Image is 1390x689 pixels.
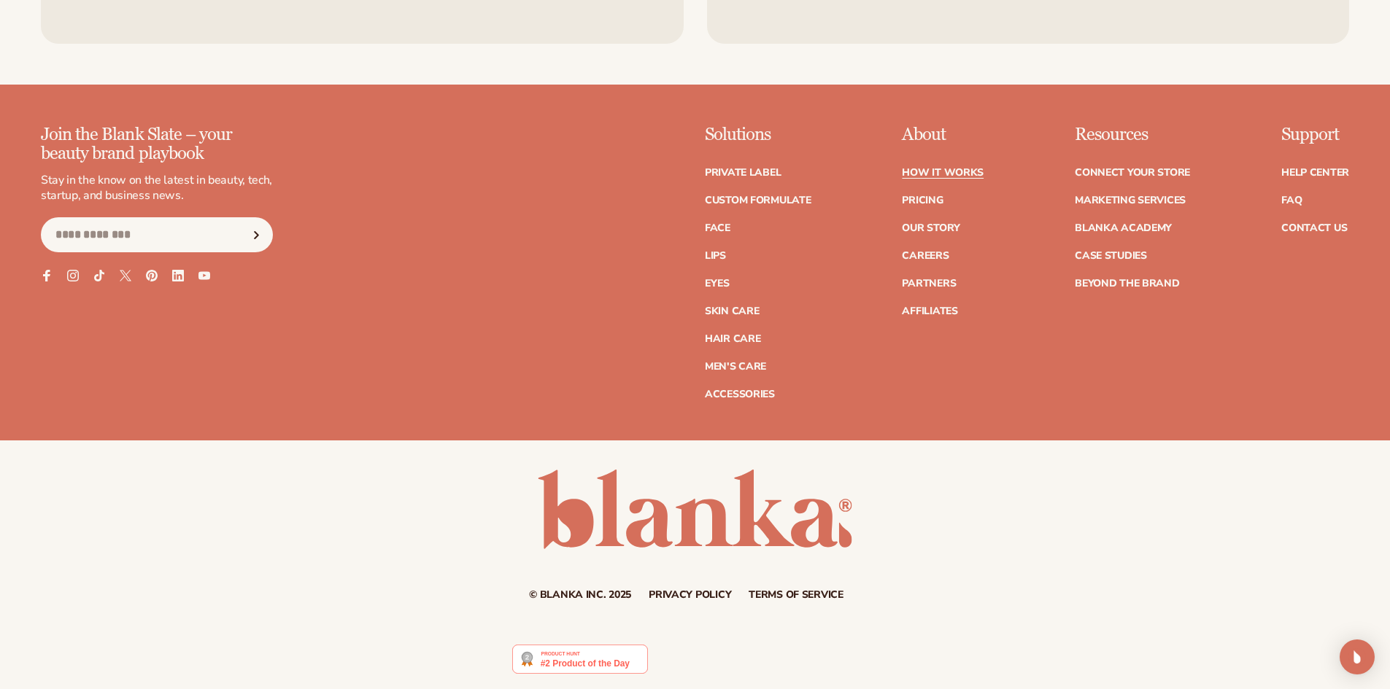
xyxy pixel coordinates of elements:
button: Subscribe [240,217,272,252]
a: Accessories [705,389,775,400]
p: Resources [1075,125,1190,144]
a: Lips [705,251,726,261]
a: How It Works [902,168,984,178]
div: Open Intercom Messenger [1340,639,1375,674]
a: Connect your store [1075,168,1190,178]
a: Men's Care [705,362,766,372]
p: About [902,125,984,144]
a: Skin Care [705,306,759,316]
p: Join the Blank Slate – your beauty brand playbook [41,125,273,164]
a: Private label [705,168,781,178]
a: Custom formulate [705,195,811,206]
a: Help Center [1281,168,1349,178]
p: Support [1281,125,1349,144]
a: Careers [902,251,949,261]
a: Case Studies [1075,251,1147,261]
a: FAQ [1281,195,1302,206]
a: Pricing [902,195,943,206]
a: Terms of service [749,590,843,600]
a: Blanka Academy [1075,223,1172,233]
p: Solutions [705,125,811,144]
p: Stay in the know on the latest in beauty, tech, startup, and business news. [41,173,273,203]
a: Hair Care [705,334,760,344]
iframe: Customer reviews powered by Trustpilot [659,644,878,682]
a: Eyes [705,279,730,289]
a: Beyond the brand [1075,279,1180,289]
a: Contact Us [1281,223,1347,233]
small: © Blanka Inc. 2025 [529,588,631,602]
a: Privacy policy [649,590,731,600]
a: Partners [902,279,956,289]
img: Blanka - Start a beauty or cosmetic line in under 5 minutes | Product Hunt [512,645,647,674]
a: Affiliates [902,306,957,316]
a: Our Story [902,223,960,233]
a: Marketing services [1075,195,1186,206]
a: Face [705,223,730,233]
